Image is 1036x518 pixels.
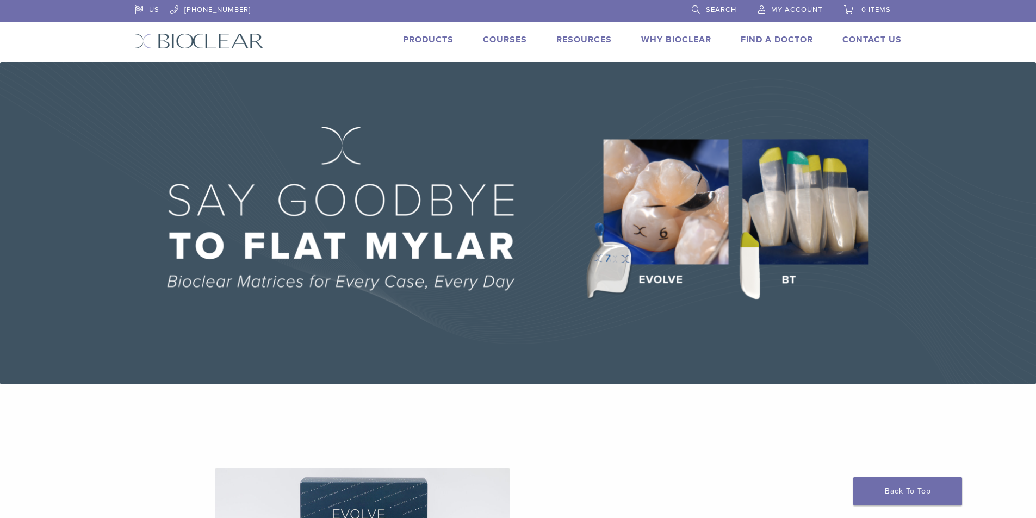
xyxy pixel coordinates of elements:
[741,34,813,45] a: Find A Doctor
[483,34,527,45] a: Courses
[853,477,962,505] a: Back To Top
[771,5,822,14] span: My Account
[706,5,736,14] span: Search
[861,5,891,14] span: 0 items
[842,34,902,45] a: Contact Us
[135,33,264,49] img: Bioclear
[556,34,612,45] a: Resources
[641,34,711,45] a: Why Bioclear
[403,34,454,45] a: Products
